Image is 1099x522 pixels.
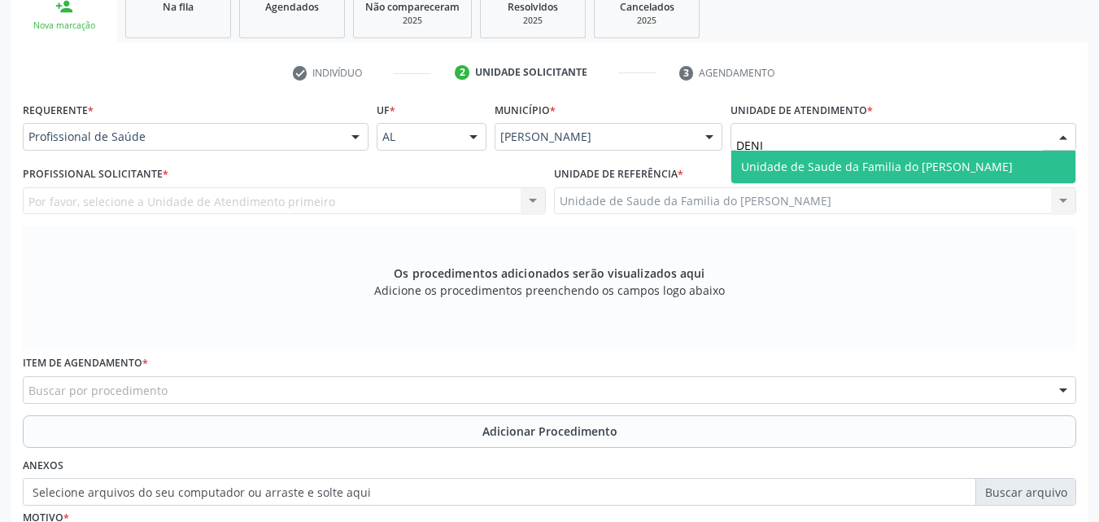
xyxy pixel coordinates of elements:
[741,159,1013,174] span: Unidade de Saude da Familia do [PERSON_NAME]
[492,15,573,27] div: 2025
[23,20,106,32] div: Nova marcação
[394,265,704,282] span: Os procedimentos adicionados serão visualizados aqui
[374,282,725,299] span: Adicione os procedimentos preenchendo os campos logo abaixo
[23,415,1076,448] button: Adicionar Procedimento
[495,98,556,123] label: Município
[554,162,683,187] label: Unidade de referência
[455,65,469,80] div: 2
[500,129,689,145] span: [PERSON_NAME]
[23,351,148,376] label: Item de agendamento
[482,423,617,440] span: Adicionar Procedimento
[377,98,395,123] label: UF
[23,98,94,123] label: Requerente
[28,129,335,145] span: Profissional de Saúde
[606,15,687,27] div: 2025
[475,65,587,80] div: Unidade solicitante
[28,382,168,399] span: Buscar por procedimento
[736,129,1043,161] input: Unidade de atendimento
[365,15,460,27] div: 2025
[730,98,873,123] label: Unidade de atendimento
[382,129,453,145] span: AL
[23,162,168,187] label: Profissional Solicitante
